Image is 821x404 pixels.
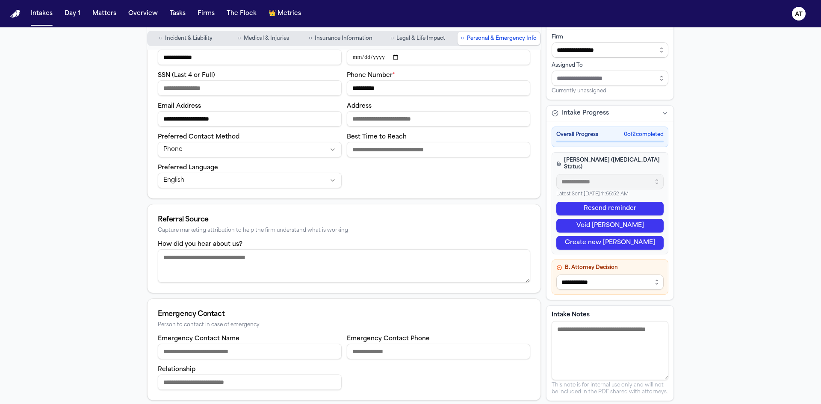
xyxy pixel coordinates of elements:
h4: [PERSON_NAME] ([MEDICAL_DATA] Status) [556,157,664,171]
input: Select firm [552,42,668,58]
input: Full name [158,50,342,65]
span: Legal & Life Impact [396,35,445,42]
button: Day 1 [61,6,84,21]
button: Firms [194,6,218,21]
input: Assign to staff member [552,71,668,86]
span: Overall Progress [556,131,598,138]
button: Go to Legal & Life Impact [380,32,456,45]
label: Intake Notes [552,310,668,319]
label: Emergency Contact Phone [347,336,430,342]
img: Finch Logo [10,10,21,18]
button: Create new [PERSON_NAME] [556,236,664,249]
label: SSN (Last 4 or Full) [158,72,215,79]
input: Email address [158,111,342,127]
span: Incident & Liability [165,35,213,42]
input: Address [347,111,531,127]
div: Person to contact in case of emergency [158,322,530,328]
button: Tasks [166,6,189,21]
span: 0 of 2 completed [624,131,664,138]
label: Preferred Language [158,165,218,171]
span: ○ [308,34,312,43]
span: ○ [237,34,241,43]
input: Phone number [347,80,531,96]
textarea: Intake notes [552,321,668,380]
div: Referral Source [158,215,530,225]
button: Overview [125,6,161,21]
label: Email Address [158,103,201,109]
button: Go to Medical & Injuries [225,32,301,45]
label: Phone Number [347,72,395,79]
label: Preferred Contact Method [158,134,239,140]
input: Best time to reach [347,142,531,157]
p: Latest Sent: [DATE] 11:55:52 AM [556,191,664,198]
label: Emergency Contact Name [158,336,239,342]
span: ○ [159,34,162,43]
label: How did you hear about us? [158,241,242,248]
span: ○ [390,34,394,43]
label: Best Time to Reach [347,134,407,140]
button: Go to Insurance Information [303,32,378,45]
span: Insurance Information [315,35,372,42]
a: Home [10,10,21,18]
span: ○ [461,34,464,43]
button: The Flock [223,6,260,21]
button: Intake Progress [546,106,673,121]
input: Emergency contact name [158,344,342,359]
span: Currently unassigned [552,88,606,94]
p: This note is for internal use only and will not be included in the PDF shared with attorneys. [552,381,668,395]
input: SSN [158,80,342,96]
label: Relationship [158,366,195,373]
div: Emergency Contact [158,309,530,319]
label: Address [347,103,372,109]
input: Emergency contact phone [347,344,531,359]
button: Resend reminder [556,201,664,215]
input: Emergency contact relationship [158,375,342,390]
div: Capture marketing attribution to help the firm understand what is working [158,227,530,234]
div: Assigned To [552,62,668,69]
button: Matters [89,6,120,21]
button: Intakes [27,6,56,21]
input: Date of birth [347,50,531,65]
button: Go to Personal & Emergency Info [458,32,540,45]
button: Void [PERSON_NAME] [556,218,664,232]
span: Personal & Emergency Info [467,35,537,42]
button: crownMetrics [265,6,304,21]
span: Intake Progress [562,109,609,118]
h4: B. Attorney Decision [556,264,664,271]
span: Medical & Injuries [244,35,289,42]
button: Go to Incident & Liability [148,32,224,45]
div: Firm [552,34,668,41]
